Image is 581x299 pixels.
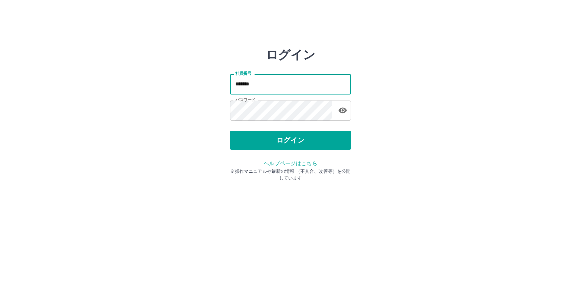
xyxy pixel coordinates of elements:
label: 社員番号 [235,71,251,76]
label: パスワード [235,97,255,103]
a: ヘルプページはこちら [264,160,317,166]
button: ログイン [230,131,351,150]
h2: ログイン [266,48,315,62]
p: ※操作マニュアルや最新の情報 （不具合、改善等）を公開しています [230,168,351,181]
